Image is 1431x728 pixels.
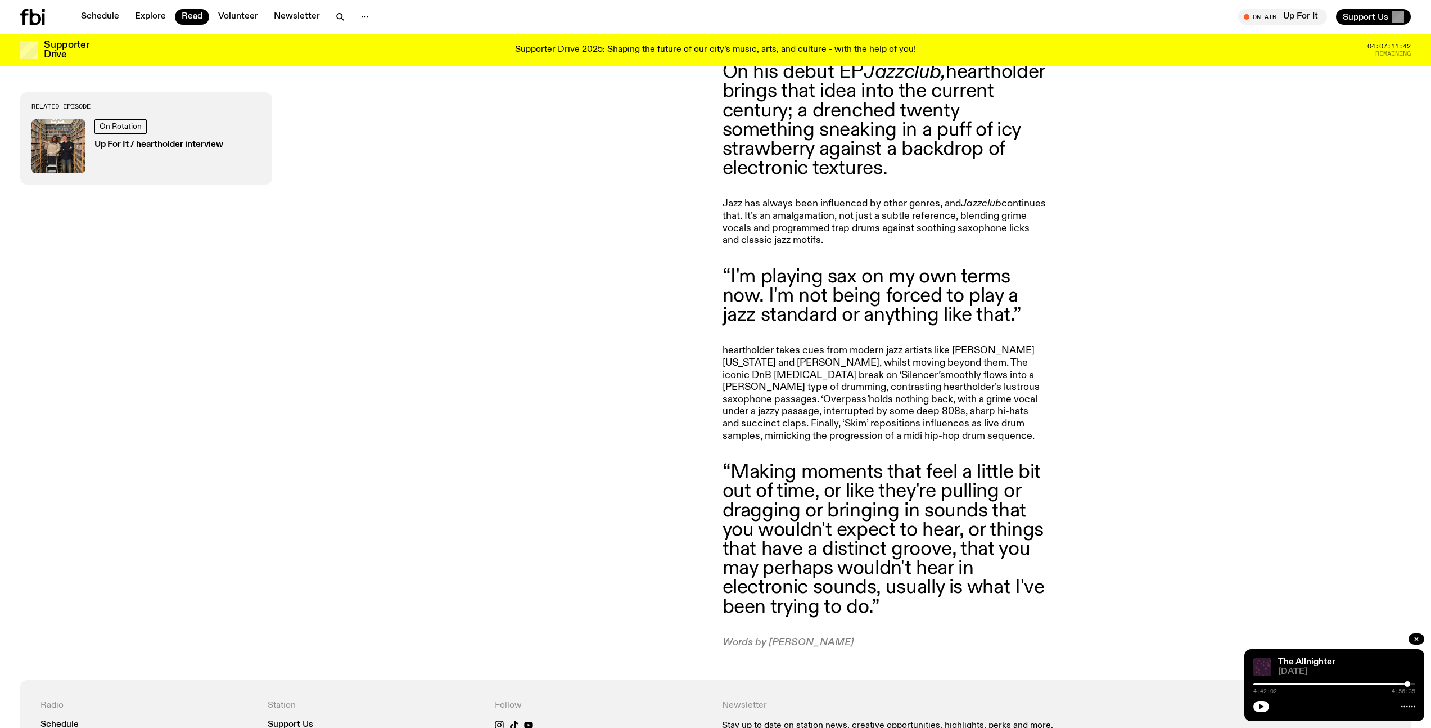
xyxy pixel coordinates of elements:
a: On RotationUp For It / heartholder interview [31,119,261,173]
em: Jazzclub, [864,62,946,82]
h3: Supporter Drive [44,41,89,60]
h4: Newsletter [722,700,1163,711]
em: ’ [938,370,940,380]
h3: Up For It / heartholder interview [94,141,223,149]
span: 4:42:02 [1253,689,1277,694]
blockquote: “Making moments that feel a little bit out of time, or like they're pulling or dragging or bringi... [723,462,1046,617]
em: ’ [866,394,869,405]
h3: Related Episode [31,104,261,110]
span: Support Us [1343,12,1388,22]
h4: Radio [40,700,254,711]
em: Jazzclub [961,199,1001,209]
a: Schedule [74,9,126,25]
a: Newsletter [267,9,327,25]
p: Jazz has always been influenced by other genres, and continues that. It’s an amalgamation, not ju... [723,198,1046,246]
blockquote: “I'm playing sax on my own terms now. I'm not being forced to play a jazz standard or anything li... [723,267,1046,325]
button: Support Us [1336,9,1411,25]
a: Volunteer [211,9,265,25]
p: heartholder takes cues from modern jazz artists like [PERSON_NAME][US_STATE] and [PERSON_NAME], w... [723,345,1046,442]
h4: Station [268,700,481,711]
span: 4:56:35 [1392,689,1415,694]
a: Read [175,9,209,25]
p: Words by [PERSON_NAME] [723,637,1046,649]
p: Supporter Drive 2025: Shaping the future of our city’s music, arts, and culture - with the help o... [515,45,916,55]
a: Explore [128,9,173,25]
span: Remaining [1375,51,1411,57]
span: 04:07:11:42 [1367,43,1411,50]
button: On AirUp For It [1238,9,1327,25]
span: [DATE] [1278,668,1415,676]
a: The Allnighter [1278,658,1335,667]
h4: Follow [495,700,708,711]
